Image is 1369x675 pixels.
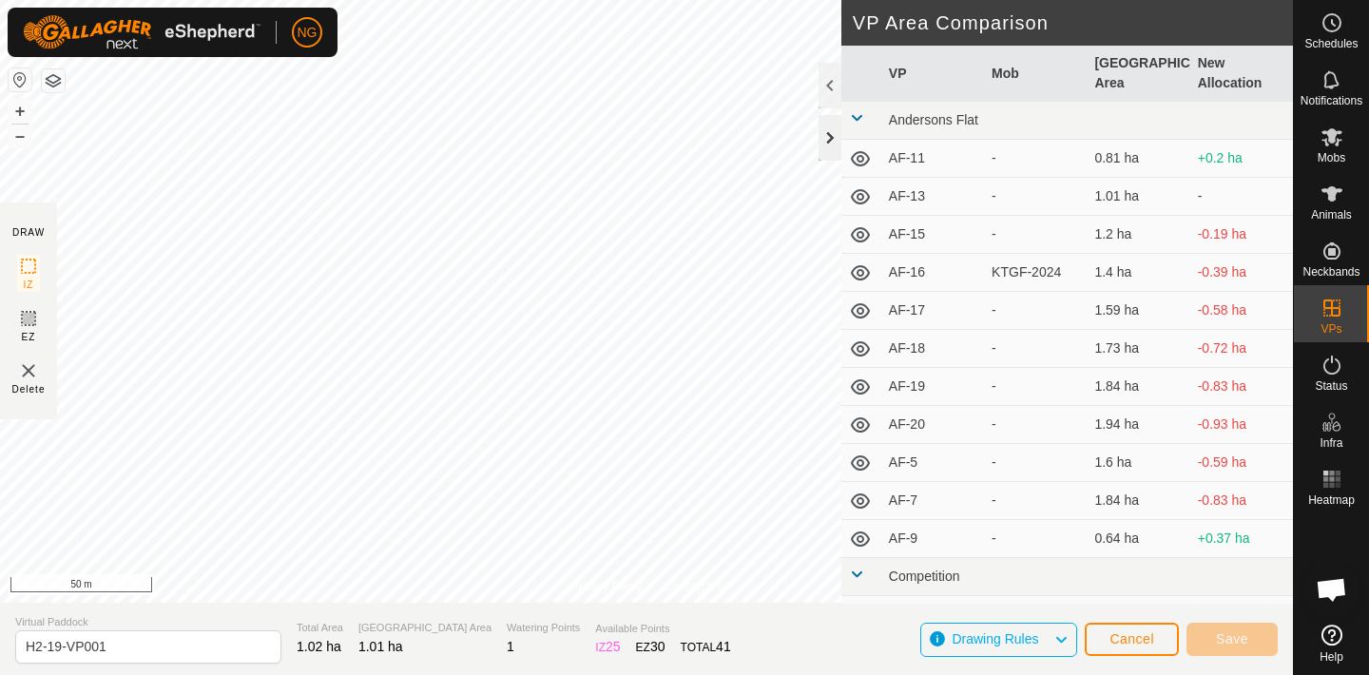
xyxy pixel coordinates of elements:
td: 1.4 ha [1087,254,1189,292]
td: -0.19 ha [1190,216,1293,254]
div: - [992,300,1079,320]
td: -0.59 ha [1190,444,1293,482]
td: AF-15 [881,216,984,254]
a: Contact Us [665,578,722,595]
th: VP [881,46,984,102]
span: Status [1315,380,1347,392]
td: -0.83 ha [1190,482,1293,520]
span: EZ [22,330,36,344]
td: AF-13 [881,178,984,216]
td: 1.84 ha [1087,482,1189,520]
span: Save [1216,631,1248,646]
span: NG [298,23,318,43]
td: AF-18 [881,330,984,368]
h2: VP Area Comparison [853,11,1293,34]
div: Open chat [1303,561,1360,618]
td: +0.37 ha [1190,520,1293,558]
span: Total Area [297,620,343,636]
div: - [992,415,1079,434]
span: Cancel [1109,631,1154,646]
td: -0.83 ha [1190,368,1293,406]
td: -0.93 ha [1190,406,1293,444]
td: AF-16 [881,254,984,292]
span: Watering Points [507,620,580,636]
th: [GEOGRAPHIC_DATA] Area [1087,46,1189,102]
span: 1.01 ha [358,639,403,654]
div: - [992,529,1079,549]
div: - [992,186,1079,206]
td: AF-19 [881,368,984,406]
td: 1.01 ha [1087,178,1189,216]
div: - [992,148,1079,168]
div: EZ [636,637,665,657]
div: - [992,491,1079,511]
div: TOTAL [681,637,731,657]
div: IZ [595,637,620,657]
td: 1.05 ha [1087,596,1189,634]
span: 41 [716,639,731,654]
span: Drawing Rules [952,631,1038,646]
th: Mob [984,46,1087,102]
td: AF-20 [881,406,984,444]
span: Competition [889,569,960,584]
span: Help [1320,651,1343,663]
td: -0.39 ha [1190,254,1293,292]
span: Neckbands [1302,266,1359,278]
button: Cancel [1085,623,1179,656]
td: 1.2 ha [1087,216,1189,254]
td: AF-9 [881,520,984,558]
td: 1.6 ha [1087,444,1189,482]
div: KTGF-2024 [992,262,1079,282]
a: Help [1294,617,1369,670]
span: Andersons Flat [889,112,978,127]
span: 1.02 ha [297,639,341,654]
span: VPs [1321,323,1341,335]
span: Mobs [1318,152,1345,164]
div: - [992,338,1079,358]
button: Reset Map [9,68,31,91]
button: – [9,125,31,147]
span: 30 [650,639,665,654]
button: + [9,100,31,123]
td: -0.72 ha [1190,330,1293,368]
div: DRAW [12,225,45,240]
button: Map Layers [42,69,65,92]
span: 25 [606,639,621,654]
span: Virtual Paddock [15,614,281,630]
td: AF-7 [881,482,984,520]
td: AF-5 [881,444,984,482]
div: - [992,453,1079,472]
div: - [992,224,1079,244]
button: Save [1186,623,1278,656]
span: Notifications [1301,95,1362,106]
span: Schedules [1304,38,1358,49]
span: Delete [12,382,46,396]
td: 1.73 ha [1087,330,1189,368]
td: 0.64 ha [1087,520,1189,558]
td: C-10 [881,596,984,634]
span: [GEOGRAPHIC_DATA] Area [358,620,492,636]
td: 1.94 ha [1087,406,1189,444]
span: Animals [1311,209,1352,221]
span: Heatmap [1308,494,1355,506]
td: AF-11 [881,140,984,178]
td: 1.84 ha [1087,368,1189,406]
td: -0.58 ha [1190,292,1293,330]
th: New Allocation [1190,46,1293,102]
span: Infra [1320,437,1342,449]
span: 1 [507,639,514,654]
a: Privacy Policy [571,578,643,595]
td: +0.2 ha [1190,140,1293,178]
td: AF-17 [881,292,984,330]
td: - [1190,178,1293,216]
span: IZ [24,278,34,292]
img: Gallagher Logo [23,15,260,49]
span: Available Points [595,621,730,637]
td: -0.04 ha [1190,596,1293,634]
div: - [992,376,1079,396]
img: VP [17,359,40,382]
td: 0.81 ha [1087,140,1189,178]
td: 1.59 ha [1087,292,1189,330]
